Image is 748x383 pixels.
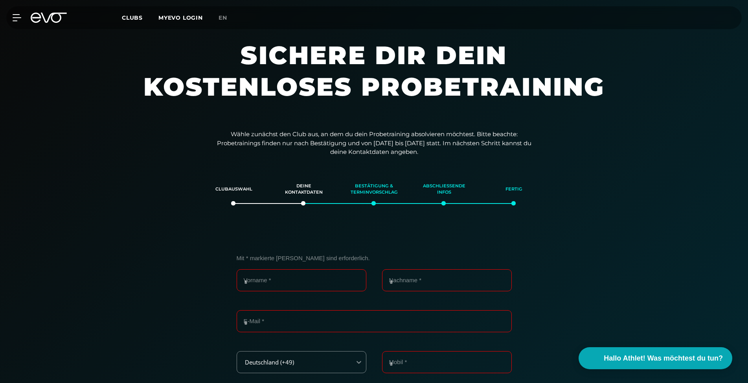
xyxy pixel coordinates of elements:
[219,14,227,21] span: en
[579,347,732,369] button: Hallo Athlet! Was möchtest du tun?
[209,179,259,200] div: Clubauswahl
[419,179,469,200] div: Abschließende Infos
[238,359,346,366] div: Deutschland (+49)
[122,14,158,21] a: Clubs
[158,14,203,21] a: MYEVO LOGIN
[122,14,143,21] span: Clubs
[604,353,723,364] span: Hallo Athlet! Was möchtest du tun?
[217,130,531,157] p: Wähle zunächst den Club aus, an dem du dein Probetraining absolvieren möchtest. Bitte beachte: Pr...
[237,255,512,261] p: Mit * markierte [PERSON_NAME] sind erforderlich.
[219,13,237,22] a: en
[279,179,329,200] div: Deine Kontaktdaten
[489,179,539,200] div: Fertig
[349,179,399,200] div: Bestätigung & Terminvorschlag
[138,39,610,118] h1: Sichere dir dein kostenloses Probetraining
